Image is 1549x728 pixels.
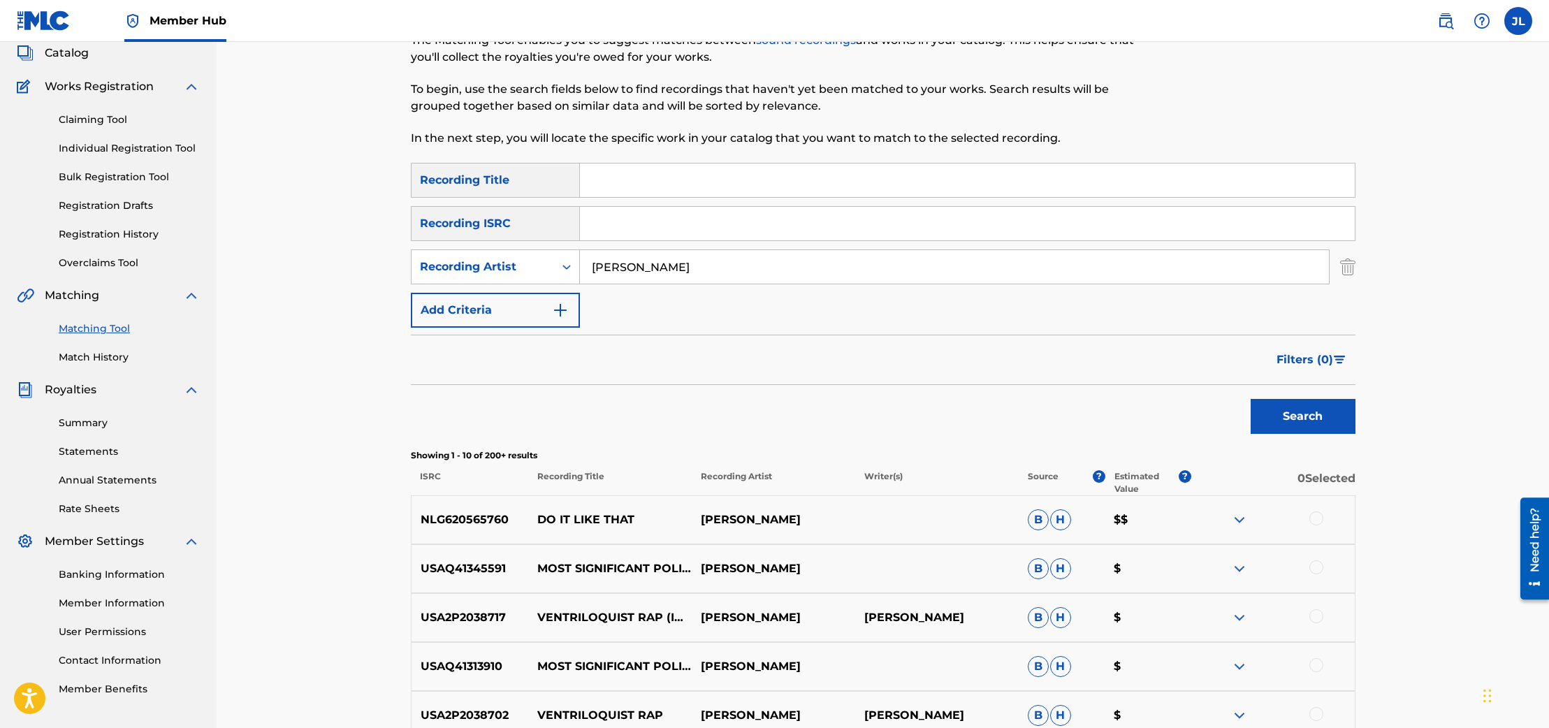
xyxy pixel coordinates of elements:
[528,658,692,675] p: MOST SIGNIFICANT POLITICAL EVENTS OF THE '70S
[59,198,200,213] a: Registration Drafts
[855,470,1019,495] p: Writer(s)
[1105,560,1191,577] p: $
[1231,609,1248,626] img: expand
[420,259,546,275] div: Recording Artist
[124,13,141,29] img: Top Rightsholder
[1479,661,1549,728] iframe: Chat Widget
[528,707,692,724] p: VENTRILOQUIST RAP
[1474,13,1490,29] img: help
[412,511,529,528] p: NLG620565760
[150,13,226,29] span: Member Hub
[59,502,200,516] a: Rate Sheets
[59,682,200,697] a: Member Benefits
[411,32,1138,66] p: The Matching Tool enables you to suggest matches between and works in your catalog. This helps en...
[692,658,855,675] p: [PERSON_NAME]
[1028,558,1049,579] span: B
[17,287,34,304] img: Matching
[412,707,529,724] p: USA2P2038702
[411,449,1355,462] p: Showing 1 - 10 of 200+ results
[45,381,96,398] span: Royalties
[1504,7,1532,35] div: User Menu
[17,78,35,95] img: Works Registration
[17,10,71,31] img: MLC Logo
[59,141,200,156] a: Individual Registration Tool
[45,78,154,95] span: Works Registration
[17,45,34,61] img: Catalog
[59,625,200,639] a: User Permissions
[1093,470,1105,483] span: ?
[1105,511,1191,528] p: $$
[1050,607,1071,628] span: H
[59,567,200,582] a: Banking Information
[1334,356,1346,364] img: filter
[411,470,528,495] p: ISRC
[17,533,34,550] img: Member Settings
[45,533,144,550] span: Member Settings
[1114,470,1179,495] p: Estimated Value
[1510,492,1549,604] iframe: Resource Center
[692,707,855,724] p: [PERSON_NAME]
[183,381,200,398] img: expand
[59,256,200,270] a: Overclaims Tool
[1191,470,1355,495] p: 0 Selected
[412,560,529,577] p: USAQ41345591
[1028,470,1059,495] p: Source
[59,170,200,184] a: Bulk Registration Tool
[1105,707,1191,724] p: $
[1050,705,1071,726] span: H
[1268,342,1355,377] button: Filters (0)
[1251,399,1355,434] button: Search
[1028,607,1049,628] span: B
[412,609,529,626] p: USA2P2038717
[59,321,200,336] a: Matching Tool
[1050,509,1071,530] span: H
[1050,558,1071,579] span: H
[1231,707,1248,724] img: expand
[59,112,200,127] a: Claiming Tool
[183,533,200,550] img: expand
[1468,7,1496,35] div: Help
[17,45,89,61] a: CatalogCatalog
[1277,351,1333,368] span: Filters ( 0 )
[59,350,200,365] a: Match History
[1105,658,1191,675] p: $
[692,511,855,528] p: [PERSON_NAME]
[692,560,855,577] p: [PERSON_NAME]
[59,227,200,242] a: Registration History
[528,609,692,626] p: VENTRILOQUIST RAP (INSTRUMENTAL)
[1231,511,1248,528] img: expand
[1028,656,1049,677] span: B
[855,609,1019,626] p: [PERSON_NAME]
[1179,470,1191,483] span: ?
[17,381,34,398] img: Royalties
[1432,7,1460,35] a: Public Search
[1340,249,1355,284] img: Delete Criterion
[692,470,855,495] p: Recording Artist
[59,473,200,488] a: Annual Statements
[1028,509,1049,530] span: B
[45,287,99,304] span: Matching
[1437,13,1454,29] img: search
[1231,658,1248,675] img: expand
[411,293,580,328] button: Add Criteria
[59,653,200,668] a: Contact Information
[1483,675,1492,717] div: Drag
[411,163,1355,441] form: Search Form
[183,78,200,95] img: expand
[552,302,569,319] img: 9d2ae6d4665cec9f34b9.svg
[412,658,529,675] p: USAQ41313910
[183,287,200,304] img: expand
[1105,609,1191,626] p: $
[59,596,200,611] a: Member Information
[1050,656,1071,677] span: H
[59,444,200,459] a: Statements
[692,609,855,626] p: [PERSON_NAME]
[855,707,1019,724] p: [PERSON_NAME]
[528,560,692,577] p: MOST SIGNIFICANT POLITICAL EVENTS OF THE '70S
[528,470,691,495] p: Recording Title
[528,511,692,528] p: DO IT LIKE THAT
[45,45,89,61] span: Catalog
